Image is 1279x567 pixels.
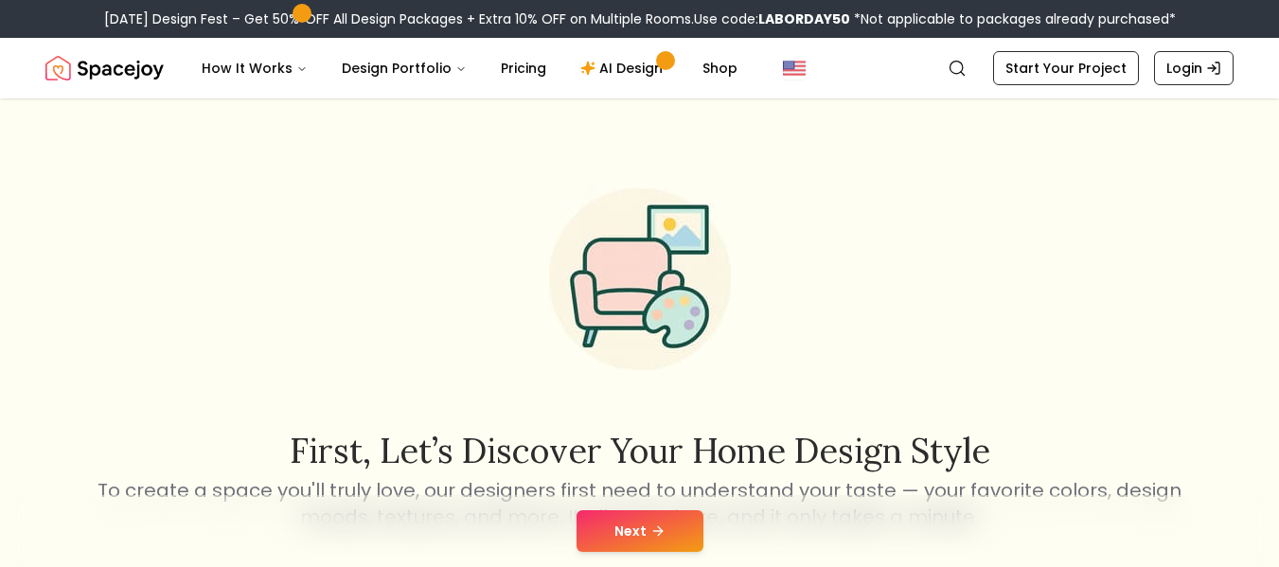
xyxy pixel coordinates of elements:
a: Login [1154,51,1234,85]
a: Pricing [486,49,561,87]
div: [DATE] Design Fest – Get 50% OFF All Design Packages + Extra 10% OFF on Multiple Rooms. [104,9,1176,28]
span: Use code: [694,9,850,28]
nav: Main [187,49,753,87]
a: Start Your Project [993,51,1139,85]
nav: Global [45,38,1234,98]
img: Spacejoy Logo [45,49,164,87]
a: Shop [687,49,753,87]
a: AI Design [565,49,684,87]
p: To create a space you'll truly love, our designers first need to understand your taste — your fav... [95,477,1185,530]
h2: First, let’s discover your home design style [95,432,1185,470]
b: LABORDAY50 [758,9,850,28]
button: Design Portfolio [327,49,482,87]
button: Next [577,510,703,552]
button: How It Works [187,49,323,87]
a: Spacejoy [45,49,164,87]
span: *Not applicable to packages already purchased* [850,9,1176,28]
img: United States [783,57,806,80]
img: Start Style Quiz Illustration [519,158,761,400]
